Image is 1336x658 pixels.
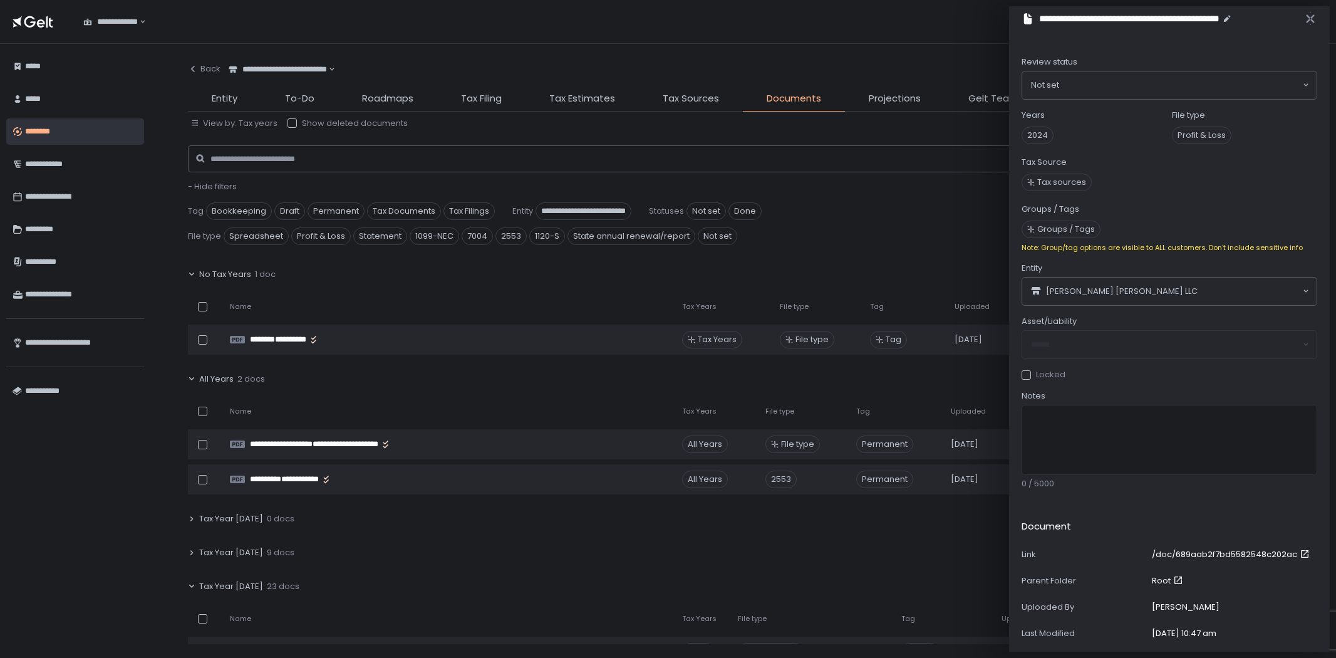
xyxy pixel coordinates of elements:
span: Projections [869,91,921,106]
span: To-Do [285,91,314,106]
span: Roadmaps [362,91,413,106]
span: Not set [1031,79,1059,91]
span: Bookkeeping [206,202,272,220]
span: File type [795,334,829,345]
span: File type [780,302,809,311]
span: Tax sources [1037,177,1086,188]
div: All Years [682,436,728,453]
span: File type [765,407,794,416]
span: Name [230,302,251,311]
span: File type [781,439,814,450]
span: All Years [199,373,234,385]
span: Tax Filing [461,91,502,106]
span: Tax Years [682,614,717,624]
span: [DATE] [951,474,978,485]
span: Tag [901,614,915,624]
span: 9 docs [267,547,294,558]
span: Profit & Loss [291,227,351,245]
span: Statuses [649,206,684,217]
span: Tax Documents [367,202,441,220]
a: Root [1152,575,1186,587]
span: State annual renewal/report [567,227,695,245]
span: Tax Year [DATE] [199,581,263,592]
span: 2 docs [237,373,265,385]
span: [DATE] [951,439,978,450]
label: Years [1022,110,1045,121]
span: 2024 [1022,127,1054,144]
a: /doc/689aab2f7bd5582548c202ac [1152,549,1312,560]
h2: Document [1022,520,1071,534]
label: Tax Source [1022,157,1067,168]
span: 0 docs [267,513,294,525]
span: [PERSON_NAME] [PERSON_NAME] LLC [1046,286,1198,297]
span: Not set [698,227,737,245]
span: Tax Filings [443,202,495,220]
span: Tax Sources [663,91,719,106]
label: File type [1172,110,1205,121]
span: Tax Years [682,407,717,416]
div: Back [188,63,220,75]
div: Search for option [220,56,335,83]
span: Documents [767,91,821,106]
span: Name [230,407,251,416]
span: No Tax Years [199,269,251,280]
span: Tag [856,407,870,416]
span: Tag [886,334,901,345]
span: Tax Years [682,302,717,311]
span: Tax Years [698,334,737,345]
span: 1099-NEC [410,227,459,245]
span: 7004 [462,227,493,245]
span: Tax Estimates [549,91,615,106]
div: All Years [682,471,728,488]
button: Back [188,56,220,81]
span: Uploaded [1002,614,1037,624]
span: [DATE] [955,334,982,345]
span: Entity [1022,263,1042,274]
input: Search for option [1059,79,1302,91]
div: Link [1022,549,1147,560]
span: Entity [212,91,237,106]
span: Not set [686,202,726,220]
span: Notes [1022,390,1045,402]
input: Search for option [1198,285,1302,298]
span: Permanent [856,436,913,453]
button: - Hide filters [188,181,237,192]
span: Spreadsheet [224,227,289,245]
span: Tag [870,302,884,311]
span: 2553 [495,227,527,245]
button: View by: Tax years [190,118,277,129]
span: Gelt Team [968,91,1018,106]
span: Tax Year [DATE] [199,513,263,525]
span: Asset/Liability [1022,316,1077,327]
label: Groups / Tags [1022,204,1079,215]
span: 23 docs [267,581,299,592]
span: Permanent [308,202,365,220]
div: 2553 [765,471,797,488]
span: Draft [274,202,305,220]
span: Tag [188,206,204,217]
span: - Hide filters [188,180,237,192]
div: Uploaded By [1022,602,1147,613]
span: Profit & Loss [1172,127,1231,144]
span: 1 doc [255,269,276,280]
div: Search for option [1022,71,1317,99]
div: Last Modified [1022,628,1147,639]
span: Uploaded [951,407,986,416]
span: Name [230,614,251,624]
span: File type [738,614,767,624]
div: Search for option [75,9,146,35]
span: 1120-S [529,227,565,245]
span: Permanent [856,471,913,488]
span: Done [728,202,762,220]
span: Review status [1022,56,1077,68]
div: Parent Folder [1022,575,1147,587]
span: Entity [512,206,533,217]
div: [DATE] 10:47 am [1152,628,1216,639]
div: Note: Group/tag options are visible to ALL customers. Don't include sensitive info [1022,243,1317,253]
div: 0 / 5000 [1022,478,1317,489]
span: Groups / Tags [1037,224,1095,235]
input: Search for option [327,63,328,76]
div: Search for option [1022,278,1317,305]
